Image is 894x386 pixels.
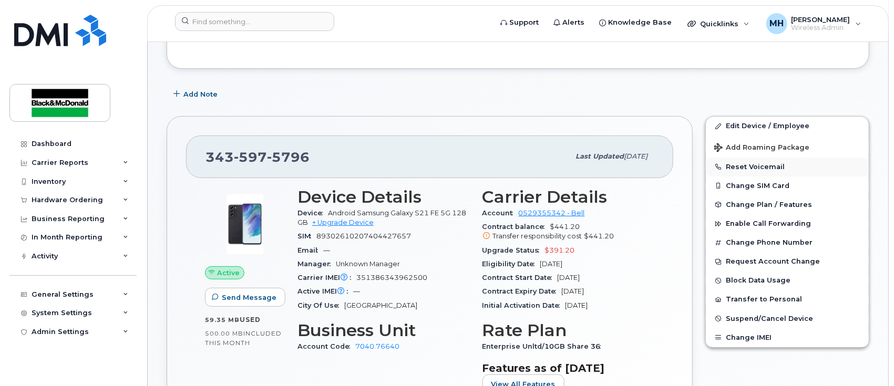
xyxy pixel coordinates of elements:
span: Initial Activation Date [482,301,566,309]
input: Find something... [175,12,334,31]
span: Support [509,17,539,28]
span: 89302610207404427657 [316,232,411,240]
button: Add Roaming Package [706,136,869,158]
a: Edit Device / Employee [706,117,869,135]
span: 343 [205,149,310,165]
span: 59.35 MB [205,316,240,324]
button: Reset Voicemail [706,158,869,176]
span: [PERSON_NAME] [792,15,850,24]
span: included this month [205,329,282,347]
span: Send Message [222,293,276,302]
span: Enable Call Forwarding [726,220,811,228]
h3: Business Unit [297,321,470,340]
span: Contract Expiry Date [482,287,562,295]
h3: Carrier Details [482,187,655,206]
span: Knowledge Base [608,17,672,28]
h3: Device Details [297,187,470,206]
span: Contract balance [482,223,550,231]
span: Manager [297,260,336,268]
button: Suspend/Cancel Device [706,309,869,328]
span: MH [769,17,784,30]
span: Change Plan / Features [726,201,812,208]
span: Enterprise Unltd/10GB Share 36 [482,342,607,350]
button: Enable Call Forwarding [706,214,869,233]
span: Alerts [562,17,584,28]
span: Account [482,209,519,217]
span: Upgrade Status [482,246,545,254]
span: Eligibility Date [482,260,540,268]
span: used [240,316,261,324]
button: Transfer to Personal [706,290,869,309]
span: [DATE] [562,287,584,295]
a: 7040.76640 [355,342,399,350]
span: — [323,246,330,254]
span: City Of Use [297,301,344,309]
a: Support [493,12,546,33]
button: Change SIM Card [706,176,869,195]
span: Suspend/Cancel Device [726,315,813,322]
span: [DATE] [558,274,580,281]
button: Request Account Change [706,252,869,271]
button: Change Phone Number [706,233,869,252]
a: 0529355342 - Bell [519,209,585,217]
span: — [353,287,360,295]
span: Add Roaming Package [714,143,809,153]
span: [GEOGRAPHIC_DATA] [344,301,417,309]
h3: Rate Plan [482,321,655,340]
span: $441.20 [482,223,655,242]
span: SIM [297,232,316,240]
span: $391.20 [545,246,575,254]
span: Add Note [183,89,218,99]
span: Email [297,246,323,254]
span: Unknown Manager [336,260,400,268]
span: $441.20 [584,232,614,240]
img: image20231002-3703462-abbrul.jpeg [213,193,276,256]
h3: Features as of [DATE] [482,362,655,374]
button: Change Plan / Features [706,195,869,214]
span: Active IMEI [297,287,353,295]
span: Last updated [576,152,624,160]
button: Block Data Usage [706,271,869,290]
button: Send Message [205,288,285,307]
button: Add Note [167,85,227,103]
a: + Upgrade Device [312,218,374,226]
div: Quicklinks [680,13,757,34]
a: Alerts [546,12,592,33]
span: Transfer responsibility cost [493,232,582,240]
span: Wireless Admin [792,24,850,32]
span: Android Samsung Galaxy S21 FE 5G 128GB [297,209,466,226]
div: Maria Hatzopoulos [759,13,869,34]
span: 500.00 MB [205,330,243,337]
span: [DATE] [624,152,648,160]
span: Active [217,268,240,278]
span: 597 [234,149,267,165]
span: Device [297,209,328,217]
button: Change IMEI [706,328,869,347]
span: 5796 [267,149,310,165]
span: Carrier IMEI [297,274,356,281]
span: Contract Start Date [482,274,558,281]
span: Quicklinks [700,19,738,28]
span: [DATE] [566,301,588,309]
span: 351386343962500 [356,274,427,281]
a: Knowledge Base [592,12,679,33]
span: [DATE] [540,260,563,268]
span: Account Code [297,342,355,350]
